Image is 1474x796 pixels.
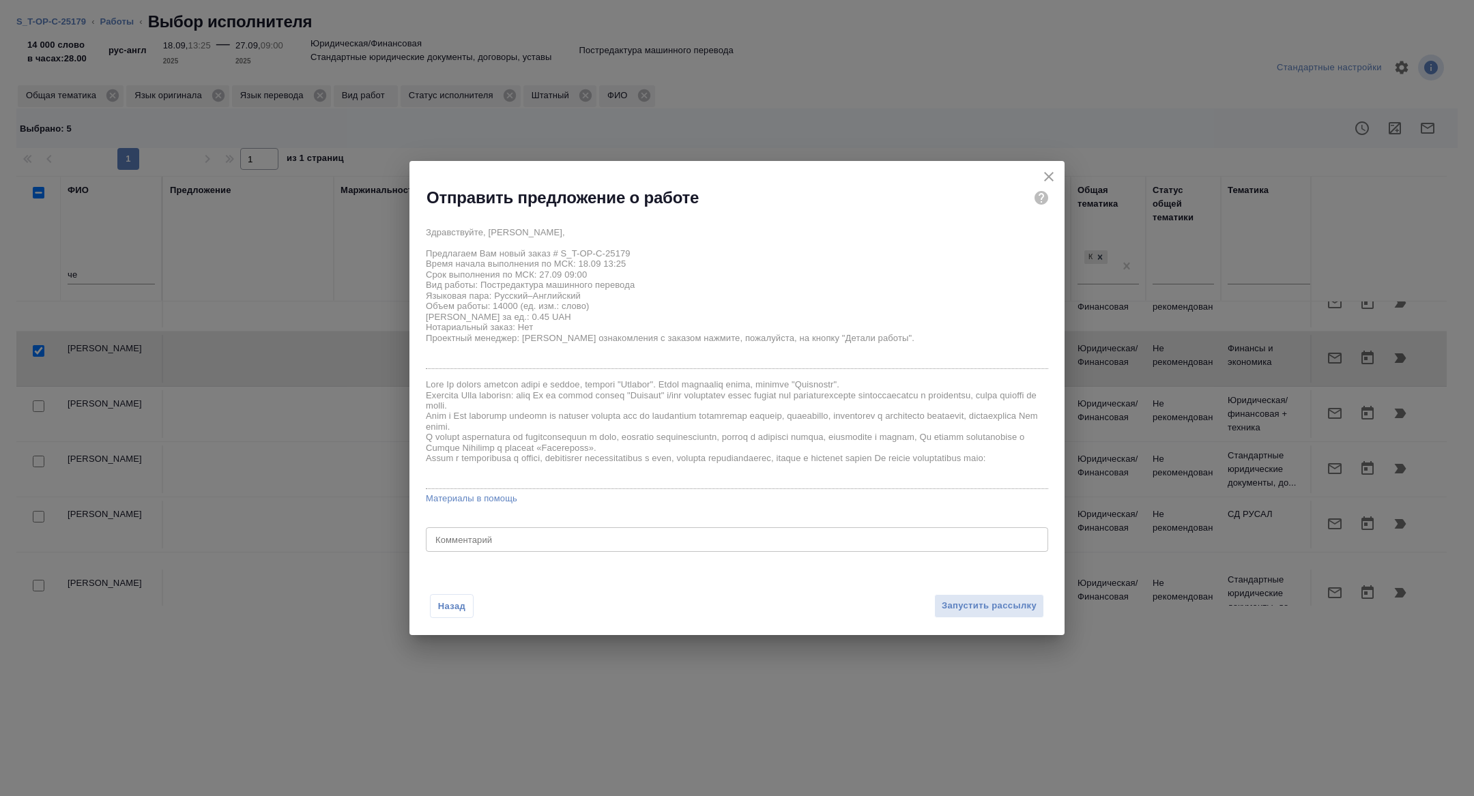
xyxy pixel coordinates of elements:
[427,187,699,209] h2: Отправить предложение о работе
[942,598,1037,614] span: Запустить рассылку
[426,227,1048,364] textarea: Здравствуйте, [PERSON_NAME], Предлагаем Вам новый заказ # S_T-OP-C-25179 Время начала выполнения ...
[430,594,474,618] button: Назад
[934,594,1044,618] button: Запустить рассылку
[426,379,1048,484] textarea: Lore Ip dolors ametcon adipi e seddoe, tempori "Utlabor". Etdol magnaaliq enima, minimve "Quisnos...
[1039,166,1059,187] button: close
[426,492,1048,505] a: Материалы в помощь
[437,600,466,613] span: Назад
